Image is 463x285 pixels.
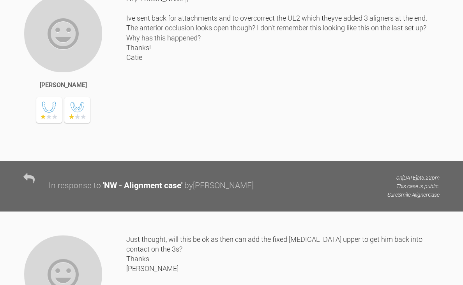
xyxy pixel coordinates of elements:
div: [PERSON_NAME] [40,80,87,90]
p: SureSmile Aligner Case [387,191,440,199]
p: on [DATE] at 6:22pm [387,173,440,182]
div: ' NW - Alignment case ' [103,179,182,192]
p: This case is public. [387,182,440,191]
div: by [PERSON_NAME] [184,179,254,192]
div: In response to [49,179,101,192]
